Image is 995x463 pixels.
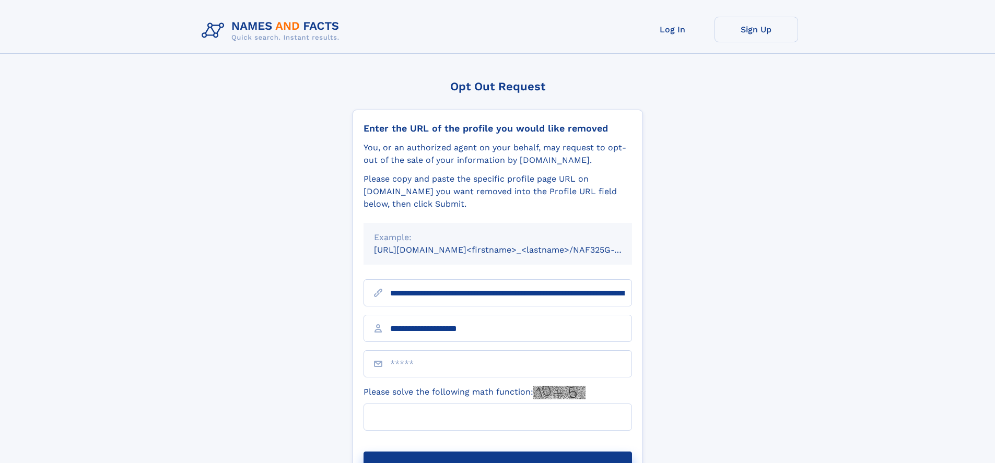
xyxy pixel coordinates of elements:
[364,173,632,210] div: Please copy and paste the specific profile page URL on [DOMAIN_NAME] you want removed into the Pr...
[353,80,643,93] div: Opt Out Request
[364,123,632,134] div: Enter the URL of the profile you would like removed
[364,141,632,167] div: You, or an authorized agent on your behalf, may request to opt-out of the sale of your informatio...
[364,386,586,399] label: Please solve the following math function:
[631,17,715,42] a: Log In
[197,17,348,45] img: Logo Names and Facts
[715,17,798,42] a: Sign Up
[374,245,652,255] small: [URL][DOMAIN_NAME]<firstname>_<lastname>/NAF325G-xxxxxxxx
[374,231,622,244] div: Example:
